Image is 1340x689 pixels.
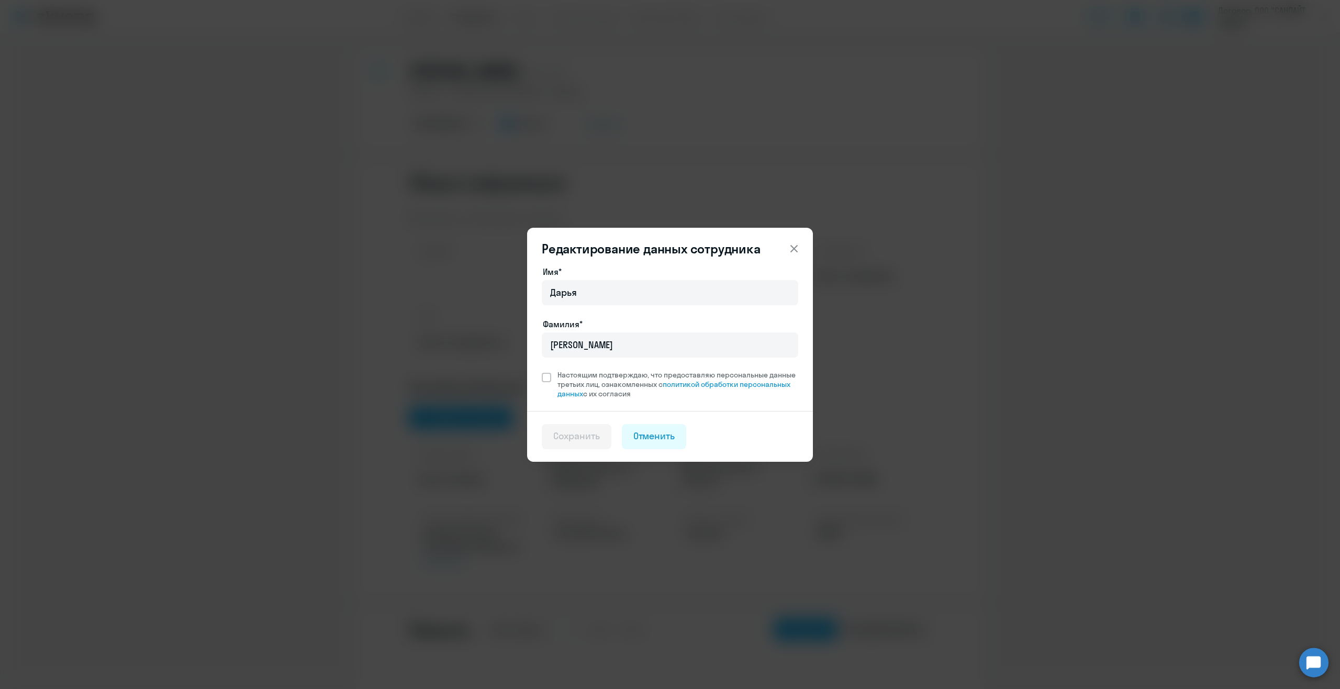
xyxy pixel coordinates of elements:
[622,424,687,449] button: Отменить
[633,429,675,443] div: Отменить
[557,370,798,398] span: Настоящим подтверждаю, что предоставляю персональные данные третьих лиц, ознакомленных с с их сог...
[527,240,813,257] header: Редактирование данных сотрудника
[553,429,600,443] div: Сохранить
[543,318,583,330] label: Фамилия*
[557,380,790,398] a: политикой обработки персональных данных
[542,424,611,449] button: Сохранить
